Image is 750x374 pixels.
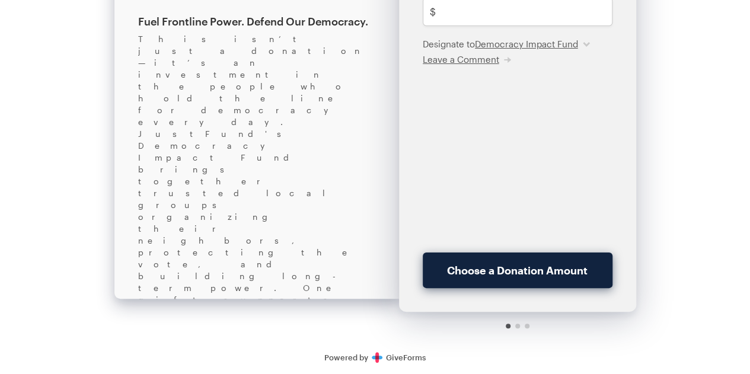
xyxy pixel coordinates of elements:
div: Designate to [423,38,612,50]
button: Leave a Comment [423,53,511,65]
a: Secure DonationsPowered byGiveForms [324,353,426,362]
span: Leave a Comment [423,54,499,65]
button: Choose a Donation Amount [423,252,612,288]
div: Fuel Frontline Power. Defend Our Democracy. [138,14,375,28]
